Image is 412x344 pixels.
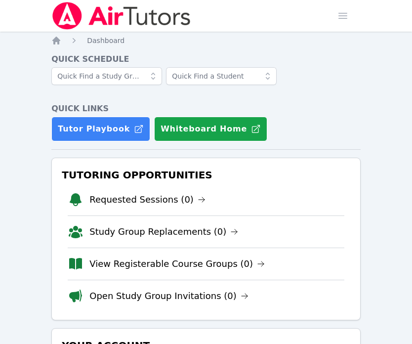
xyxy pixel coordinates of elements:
[89,193,206,207] a: Requested Sessions (0)
[51,2,191,30] img: Air Tutors
[60,166,352,184] h3: Tutoring Opportunities
[89,225,238,239] a: Study Group Replacements (0)
[87,37,124,44] span: Dashboard
[166,67,277,85] input: Quick Find a Student
[89,289,248,303] a: Open Study Group Invitations (0)
[51,67,162,85] input: Quick Find a Study Group
[51,117,150,141] a: Tutor Playbook
[89,257,265,271] a: View Registerable Course Groups (0)
[87,36,124,45] a: Dashboard
[154,117,267,141] button: Whiteboard Home
[51,36,361,45] nav: Breadcrumb
[51,103,361,115] h4: Quick Links
[51,53,361,65] h4: Quick Schedule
